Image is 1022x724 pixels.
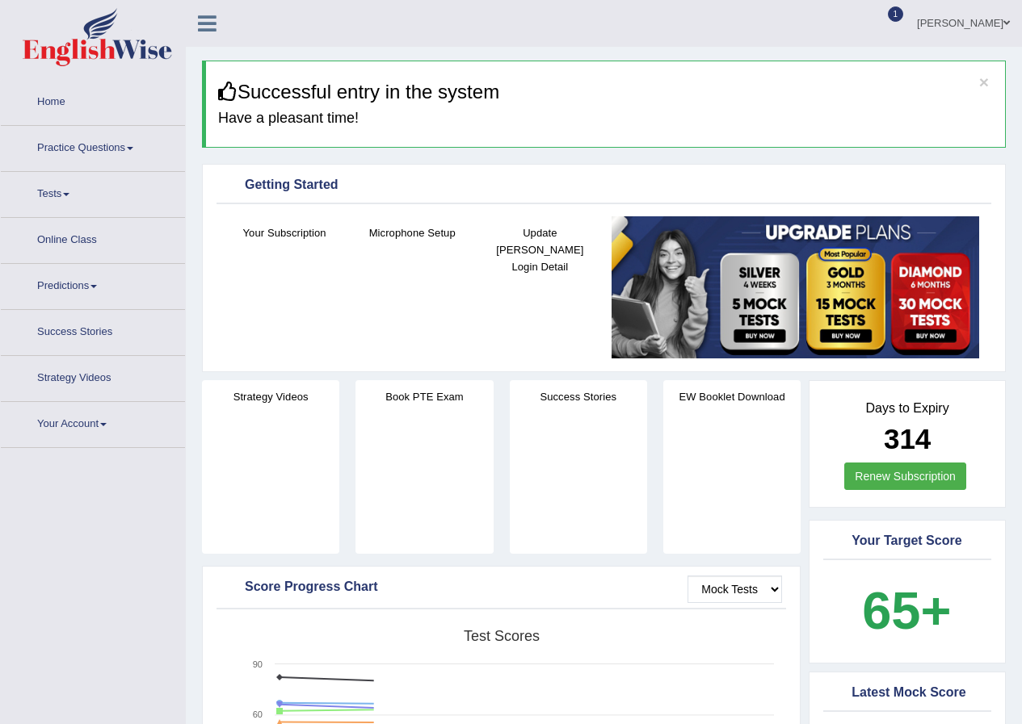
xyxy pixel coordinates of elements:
[229,224,340,241] h4: Your Subscription
[221,575,782,600] div: Score Progress Chart
[844,462,966,490] a: Renew Subscription
[218,82,993,103] h3: Successful entry in the system
[884,423,931,454] b: 314
[827,681,987,705] div: Latest Mock Score
[484,224,595,275] h4: Update [PERSON_NAME] Login Detail
[827,529,987,554] div: Your Target Score
[862,581,951,640] b: 65+
[1,172,185,212] a: Tests
[1,402,185,442] a: Your Account
[202,388,339,405] h4: Strategy Videos
[218,111,993,127] h4: Have a pleasant time!
[612,216,979,358] img: small5.jpg
[888,6,904,22] span: 1
[1,218,185,258] a: Online Class
[1,264,185,304] a: Predictions
[253,659,263,669] text: 90
[510,388,647,405] h4: Success Stories
[827,401,987,416] h4: Days to Expiry
[979,73,989,90] button: ×
[253,709,263,719] text: 60
[221,174,987,198] div: Getting Started
[1,356,185,396] a: Strategy Videos
[1,80,185,120] a: Home
[663,388,801,405] h4: EW Booklet Download
[1,310,185,350] a: Success Stories
[355,388,493,405] h4: Book PTE Exam
[464,628,540,644] tspan: Test scores
[1,126,185,166] a: Practice Questions
[356,224,468,241] h4: Microphone Setup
